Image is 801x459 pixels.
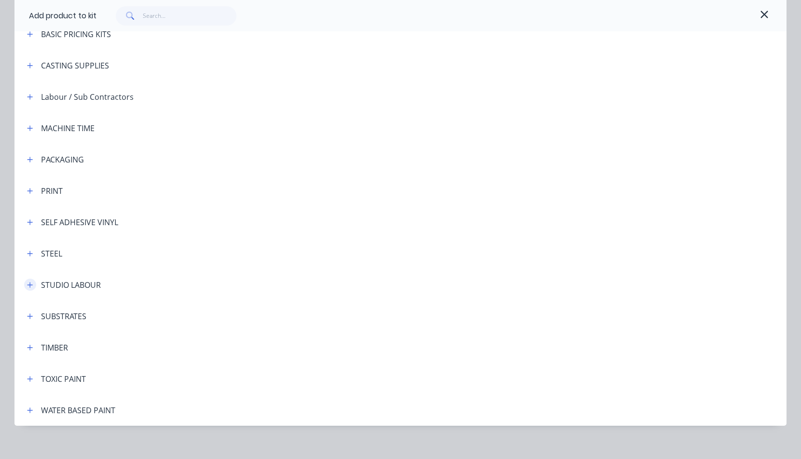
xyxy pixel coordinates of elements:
[41,279,101,291] div: STUDIO LABOUR
[29,10,97,22] div: Add product to kit
[41,185,63,197] div: PRINT
[41,216,118,228] div: SELF ADHESIVE VINYL
[41,28,111,40] div: BASIC PRICING KITS
[41,405,115,416] div: WATER BASED PAINT
[41,91,134,103] div: Labour / Sub Contractors
[41,122,95,134] div: MACHINE TIME
[41,60,109,71] div: CASTING SUPPLIES
[143,6,237,26] input: Search...
[41,154,84,165] div: PACKAGING
[41,342,68,353] div: TIMBER
[41,248,62,259] div: STEEL
[41,310,86,322] div: SUBSTRATES
[41,373,86,385] div: TOXIC PAINT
